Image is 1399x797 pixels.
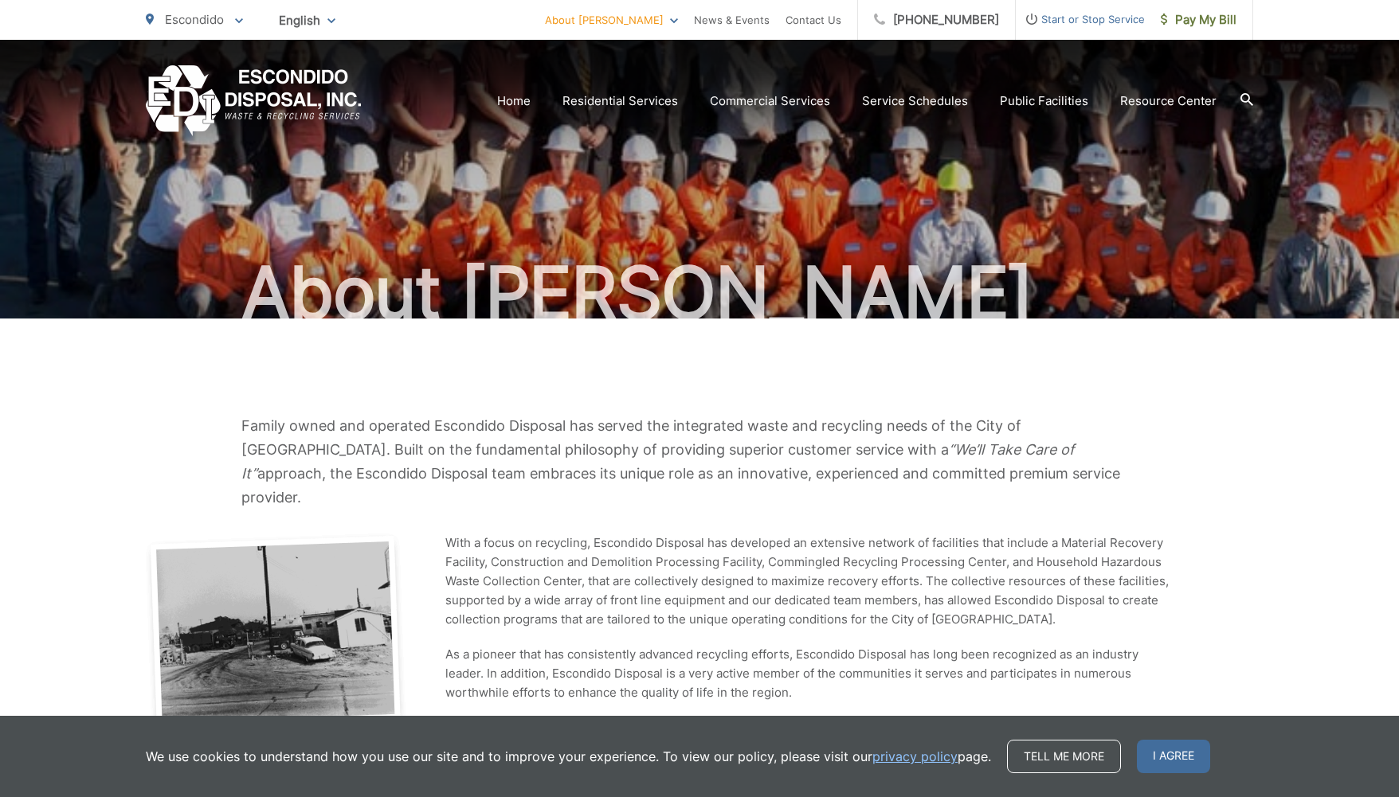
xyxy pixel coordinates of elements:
[562,92,678,111] a: Residential Services
[267,6,347,34] span: English
[146,65,362,136] a: EDCD logo. Return to the homepage.
[146,253,1253,333] h1: About [PERSON_NAME]
[1007,740,1121,773] a: Tell me more
[1000,92,1088,111] a: Public Facilities
[1120,92,1217,111] a: Resource Center
[710,92,830,111] a: Commercial Services
[545,10,678,29] a: About [PERSON_NAME]
[786,10,841,29] a: Contact Us
[165,12,224,27] span: Escondido
[146,533,406,736] img: EDI facility
[872,747,958,766] a: privacy policy
[445,645,1170,702] p: As a pioneer that has consistently advanced recycling efforts, Escondido Disposal has long been r...
[497,92,531,111] a: Home
[1161,10,1236,29] span: Pay My Bill
[241,414,1158,510] p: Family owned and operated Escondido Disposal has served the integrated waste and recycling needs ...
[1137,740,1210,773] span: I agree
[146,747,991,766] p: We use cookies to understand how you use our site and to improve your experience. To view our pol...
[862,92,968,111] a: Service Schedules
[445,533,1170,629] p: With a focus on recycling, Escondido Disposal has developed an extensive network of facilities th...
[694,10,770,29] a: News & Events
